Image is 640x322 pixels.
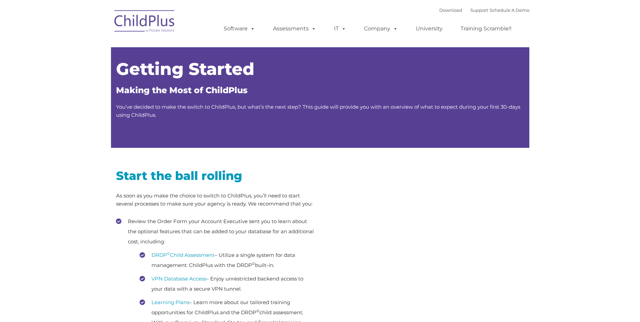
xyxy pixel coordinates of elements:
a: Support [470,7,488,13]
li: – Enjoy unrestricted backend access to your data with a secure VPN tunnel. [140,274,315,294]
a: DRDP©Child Assessment [151,252,215,258]
span: You’ve decided to make the switch to ChildPlus, but what’s the next step? This guide will provide... [116,104,520,118]
h2: Start the ball rolling [116,168,315,183]
a: Learning Plans [151,299,189,305]
a: Schedule A Demo [490,7,529,13]
font: | [439,7,529,13]
li: – Utilize a single system for data management: ChildPlus with the DRDP built-in. [140,250,315,270]
a: IT [327,22,353,35]
a: Software [217,22,262,35]
a: VPN Database Access [151,275,206,282]
a: Assessments [266,22,323,35]
span: Making the Most of ChildPlus [116,85,248,95]
p: As soon as you make the choice to switch to ChildPlus, you’ll need to start several processes to ... [116,192,315,208]
img: ChildPlus by Procare Solutions [111,5,178,39]
a: Company [357,22,405,35]
span: Getting Started [116,59,254,79]
sup: © [256,308,259,313]
a: Training Scramble!! [454,22,518,35]
sup: © [252,261,255,266]
sup: © [167,251,170,256]
a: Download [439,7,462,13]
a: University [409,22,449,35]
